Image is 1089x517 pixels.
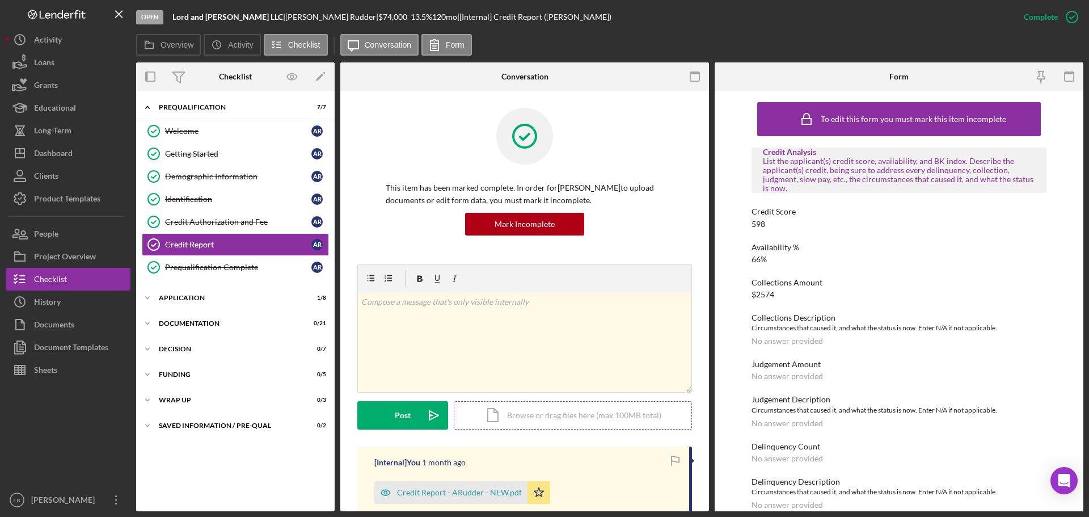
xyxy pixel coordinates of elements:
button: Long-Term [6,119,130,142]
div: Circumstances that caused it, and what the status is now. Enter N/A if not applicable. [752,486,1046,498]
div: Decision [159,346,298,352]
div: | [172,12,285,22]
a: Project Overview [6,245,130,268]
a: Activity [6,28,130,51]
label: Conversation [365,40,412,49]
div: No answer provided [752,419,823,428]
button: Overview [136,34,201,56]
div: Collections Amount [752,278,1046,287]
div: Prequalification [159,104,298,111]
div: Sheets [34,359,57,384]
div: A R [311,194,323,205]
label: Checklist [288,40,320,49]
div: Conversation [501,72,548,81]
div: 0 / 7 [306,346,326,352]
div: No answer provided [752,337,823,346]
a: Credit ReportAR [142,233,329,256]
div: 7 / 7 [306,104,326,111]
div: Loans [34,51,54,77]
div: Getting Started [165,149,311,158]
div: Circumstances that caused it, and what the status is now. Enter N/A if not applicable. [752,322,1046,334]
a: Prequalification CompleteAR [142,256,329,279]
button: Sheets [6,359,130,381]
div: Application [159,295,298,301]
div: Delinquency Description [752,477,1046,486]
button: Activity [204,34,260,56]
div: Checklist [34,268,67,293]
button: Educational [6,96,130,119]
div: A R [311,125,323,137]
button: Checklist [6,268,130,291]
div: 0 / 5 [306,371,326,378]
div: People [34,222,58,248]
p: This item has been marked complete. In order for [PERSON_NAME] to upload documents or edit form d... [386,182,664,207]
div: Delinquency Count [752,442,1046,451]
button: People [6,222,130,245]
div: Credit Report [165,240,311,249]
b: Lord and [PERSON_NAME] LLC [172,12,283,22]
div: History [34,291,61,316]
div: Open Intercom Messenger [1050,467,1078,494]
button: Dashboard [6,142,130,165]
div: A R [311,171,323,182]
div: Collections Description [752,313,1046,322]
div: Project Overview [34,245,96,271]
text: LR [14,497,20,503]
div: No answer provided [752,501,823,510]
button: Loans [6,51,130,74]
div: Post [395,401,411,430]
div: 66% [752,255,767,264]
div: Product Templates [34,187,100,213]
a: Product Templates [6,187,130,210]
div: Credit Report - ARudder - NEW.pdf [397,488,522,497]
div: To edit this form you must mark this item incomplete [821,115,1006,124]
div: Circumstances that caused it, and what the status is now. Enter N/A if not applicable. [752,405,1046,416]
a: Clients [6,165,130,187]
div: No answer provided [752,372,823,381]
div: Welcome [165,127,311,136]
div: 120 mo [432,12,457,22]
label: Form [446,40,465,49]
div: A R [311,262,323,273]
div: Funding [159,371,298,378]
div: Educational [34,96,76,122]
button: Documents [6,313,130,336]
div: [PERSON_NAME] Rudder | [285,12,378,22]
div: Demographic Information [165,172,311,181]
div: 1 / 8 [306,295,326,301]
button: Checklist [264,34,328,56]
label: Overview [161,40,193,49]
div: Judgement Amount [752,360,1046,369]
a: IdentificationAR [142,188,329,211]
div: Prequalification Complete [165,263,311,272]
a: Demographic InformationAR [142,165,329,188]
div: 598 [752,220,765,229]
button: Conversation [340,34,419,56]
div: List the applicant(s) credit score, availability, and BK index. Describe the applicant(s) credit,... [763,157,1035,193]
a: WelcomeAR [142,120,329,142]
button: Document Templates [6,336,130,359]
div: A R [311,148,323,159]
div: Wrap up [159,397,298,403]
div: Credit Authorization and Fee [165,217,311,226]
a: Credit Authorization and FeeAR [142,211,329,233]
div: Complete [1024,6,1058,28]
button: LR[PERSON_NAME] [6,489,130,511]
div: Open [136,10,163,24]
div: 0 / 3 [306,397,326,403]
div: Long-Term [34,119,71,145]
div: Identification [165,195,311,204]
div: Document Templates [34,336,108,362]
div: Credit Score [752,207,1046,216]
button: History [6,291,130,313]
time: 2025-07-21 21:09 [422,458,466,467]
button: Grants [6,74,130,96]
label: Activity [228,40,253,49]
div: Activity [34,28,62,54]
